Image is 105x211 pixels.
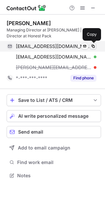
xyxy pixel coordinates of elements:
[16,64,91,70] span: [PERSON_NAME][EMAIL_ADDRESS][DOMAIN_NAME]
[70,75,96,81] button: Reveal Button
[7,171,101,180] button: Notes
[7,27,101,39] div: Managing Director at [PERSON_NAME] | Managing Director at Honest Pack
[16,54,91,60] span: [EMAIL_ADDRESS][DOMAIN_NAME]
[17,173,98,179] span: Notes
[7,110,101,122] button: AI write personalized message
[18,145,70,150] span: Add to email campaign
[7,142,101,154] button: Add to email campaign
[16,43,91,49] span: [EMAIL_ADDRESS][DOMAIN_NAME]
[7,4,46,12] img: ContactOut v5.3.10
[7,158,101,167] button: Find work email
[7,20,51,26] div: [PERSON_NAME]
[18,129,43,135] span: Send email
[18,113,88,119] span: AI write personalized message
[7,126,101,138] button: Send email
[7,94,101,106] button: save-profile-one-click
[17,159,98,165] span: Find work email
[18,98,89,103] div: Save to List / ATS / CRM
